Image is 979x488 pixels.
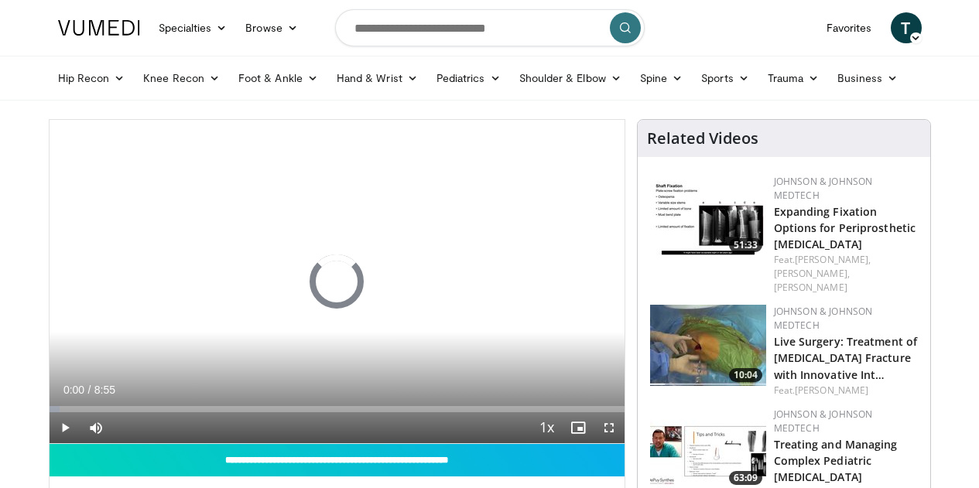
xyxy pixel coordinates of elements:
a: Business [828,63,907,94]
img: 7ec2d18e-f0b9-4258-820e-7cca934779dc.150x105_q85_crop-smart_upscale.jpg [650,175,766,256]
button: Playback Rate [532,412,563,443]
img: 14766df3-efa5-4166-8dc0-95244dab913c.150x105_q85_crop-smart_upscale.jpg [650,305,766,386]
button: Play [50,412,80,443]
a: Pediatrics [427,63,510,94]
img: VuMedi Logo [58,20,140,36]
a: Spine [631,63,692,94]
a: [PERSON_NAME], [774,267,850,280]
a: [PERSON_NAME] [795,384,868,397]
span: 8:55 [94,384,115,396]
a: [PERSON_NAME], [795,253,871,266]
a: 51:33 [650,175,766,256]
span: 63:09 [729,471,762,485]
a: Specialties [149,12,237,43]
span: 51:33 [729,238,762,252]
span: 0:00 [63,384,84,396]
a: Shoulder & Elbow [510,63,631,94]
video-js: Video Player [50,120,625,444]
input: Search topics, interventions [335,9,645,46]
a: Foot & Ankle [229,63,327,94]
div: Progress Bar [50,406,625,412]
span: 10:04 [729,368,762,382]
h4: Related Videos [647,129,758,148]
a: Hip Recon [49,63,135,94]
button: Mute [80,412,111,443]
a: Browse [236,12,307,43]
div: Feat. [774,384,918,398]
a: Sports [692,63,758,94]
a: Expanding Fixation Options for Periprosthetic [MEDICAL_DATA] [774,204,916,251]
a: [PERSON_NAME] [774,281,847,294]
button: Fullscreen [594,412,625,443]
a: Live Surgery: Treatment of [MEDICAL_DATA] Fracture with Innovative Int… [774,334,918,381]
a: Hand & Wrist [327,63,427,94]
a: Johnson & Johnson MedTech [774,305,873,332]
span: / [88,384,91,396]
a: Johnson & Johnson MedTech [774,408,873,435]
a: 10:04 [650,305,766,386]
a: Trauma [758,63,829,94]
button: Enable picture-in-picture mode [563,412,594,443]
a: T [891,12,922,43]
div: Feat. [774,253,918,295]
a: Knee Recon [134,63,229,94]
a: Johnson & Johnson MedTech [774,175,873,202]
a: Favorites [817,12,881,43]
